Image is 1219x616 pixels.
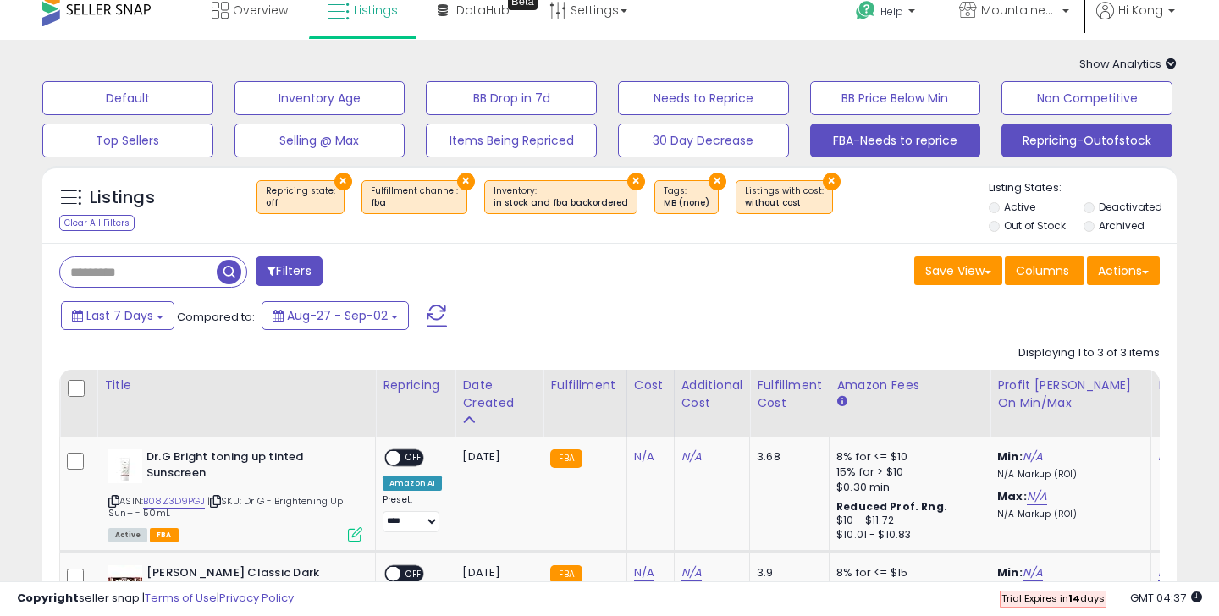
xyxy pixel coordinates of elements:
[262,301,409,330] button: Aug-27 - Sep-02
[757,377,822,412] div: Fulfillment Cost
[371,184,458,210] span: Fulfillment channel :
[836,480,977,495] div: $0.30 min
[143,494,205,509] a: B08Z3D9PGJ
[104,377,368,394] div: Title
[989,180,1178,196] p: Listing States:
[219,590,294,606] a: Privacy Policy
[234,124,405,157] button: Selling @ Max
[90,186,155,210] h5: Listings
[836,394,847,410] small: Amazon Fees.
[1027,488,1047,505] a: N/A
[59,215,135,231] div: Clear All Filters
[400,451,427,465] span: OFF
[836,528,977,542] div: $10.01 - $10.83
[1023,564,1043,581] a: N/A
[1018,345,1160,361] div: Displaying 1 to 3 of 3 items
[234,81,405,115] button: Inventory Age
[1096,2,1175,40] a: Hi Kong
[745,197,824,209] div: without cost
[997,564,1023,580] b: Min:
[426,81,597,115] button: BB Drop in 7d
[494,197,628,209] div: in stock and fba backordered
[334,173,352,190] button: ×
[550,377,619,394] div: Fulfillment
[383,476,442,491] div: Amazon AI
[145,590,217,606] a: Terms of Use
[880,4,903,19] span: Help
[1079,56,1177,72] span: Show Analytics
[823,173,841,190] button: ×
[1099,218,1145,233] label: Archived
[810,124,981,157] button: FBA-Needs to reprice
[634,564,654,581] a: N/A
[1158,448,1178,465] a: N/A
[1001,81,1172,115] button: Non Competitive
[383,494,442,532] div: Preset:
[108,449,142,483] img: 21afr987ySL._SL40_.jpg
[681,448,702,465] a: N/A
[177,309,255,325] span: Compared to:
[146,565,352,601] b: [PERSON_NAME] Classic Dark Chocolate Cookies, 7oz Tray
[1016,262,1069,279] span: Columns
[981,2,1057,19] span: MountaineerBrand
[836,514,977,528] div: $10 - $11.72
[550,565,582,584] small: FBA
[997,488,1027,504] b: Max:
[1068,591,1080,605] b: 14
[42,81,213,115] button: Default
[997,469,1138,481] p: N/A Markup (ROI)
[108,449,362,540] div: ASIN:
[1087,256,1160,285] button: Actions
[256,256,322,286] button: Filters
[383,377,448,394] div: Repricing
[914,256,1002,285] button: Save View
[634,377,667,394] div: Cost
[1004,218,1066,233] label: Out of Stock
[400,567,427,581] span: OFF
[1001,124,1172,157] button: Repricing-Outofstock
[266,197,335,209] div: off
[108,565,142,599] img: 41IueiYyTyL._SL40_.jpg
[757,449,816,465] div: 3.68
[354,2,398,19] span: Listings
[550,449,582,468] small: FBA
[757,565,816,580] div: 3.9
[627,173,645,190] button: ×
[836,565,977,580] div: 8% for <= $15
[456,2,510,19] span: DataHub
[266,184,335,210] span: Repricing state :
[86,307,153,324] span: Last 7 Days
[17,591,294,607] div: seller snap | |
[150,528,179,542] span: FBA
[997,448,1023,465] b: Min:
[462,377,536,412] div: Date Created
[42,124,213,157] button: Top Sellers
[810,81,981,115] button: BB Price Below Min
[61,301,174,330] button: Last 7 Days
[287,307,388,324] span: Aug-27 - Sep-02
[997,377,1144,412] div: Profit [PERSON_NAME] on Min/Max
[108,494,344,520] span: | SKU: Dr G - Brightening Up Sun+ - 50mL
[836,377,983,394] div: Amazon Fees
[462,565,530,580] div: [DATE]
[457,173,475,190] button: ×
[664,197,709,209] div: MB (none)
[462,449,530,465] div: [DATE]
[634,448,654,465] a: N/A
[371,197,458,209] div: fba
[146,449,352,485] b: Dr.G Bright toning up tinted Sunscreen
[681,377,743,412] div: Additional Cost
[618,124,789,157] button: 30 Day Decrease
[618,81,789,115] button: Needs to Reprice
[836,580,977,596] div: 15% for > $15
[1158,564,1178,581] a: N/A
[1118,2,1163,19] span: Hi Kong
[836,499,947,514] b: Reduced Prof. Rng.
[1005,256,1084,285] button: Columns
[1130,590,1202,606] span: 2025-09-10 04:37 GMT
[426,124,597,157] button: Items Being Repriced
[1023,448,1043,465] a: N/A
[494,184,628,210] span: Inventory :
[681,564,702,581] a: N/A
[233,2,288,19] span: Overview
